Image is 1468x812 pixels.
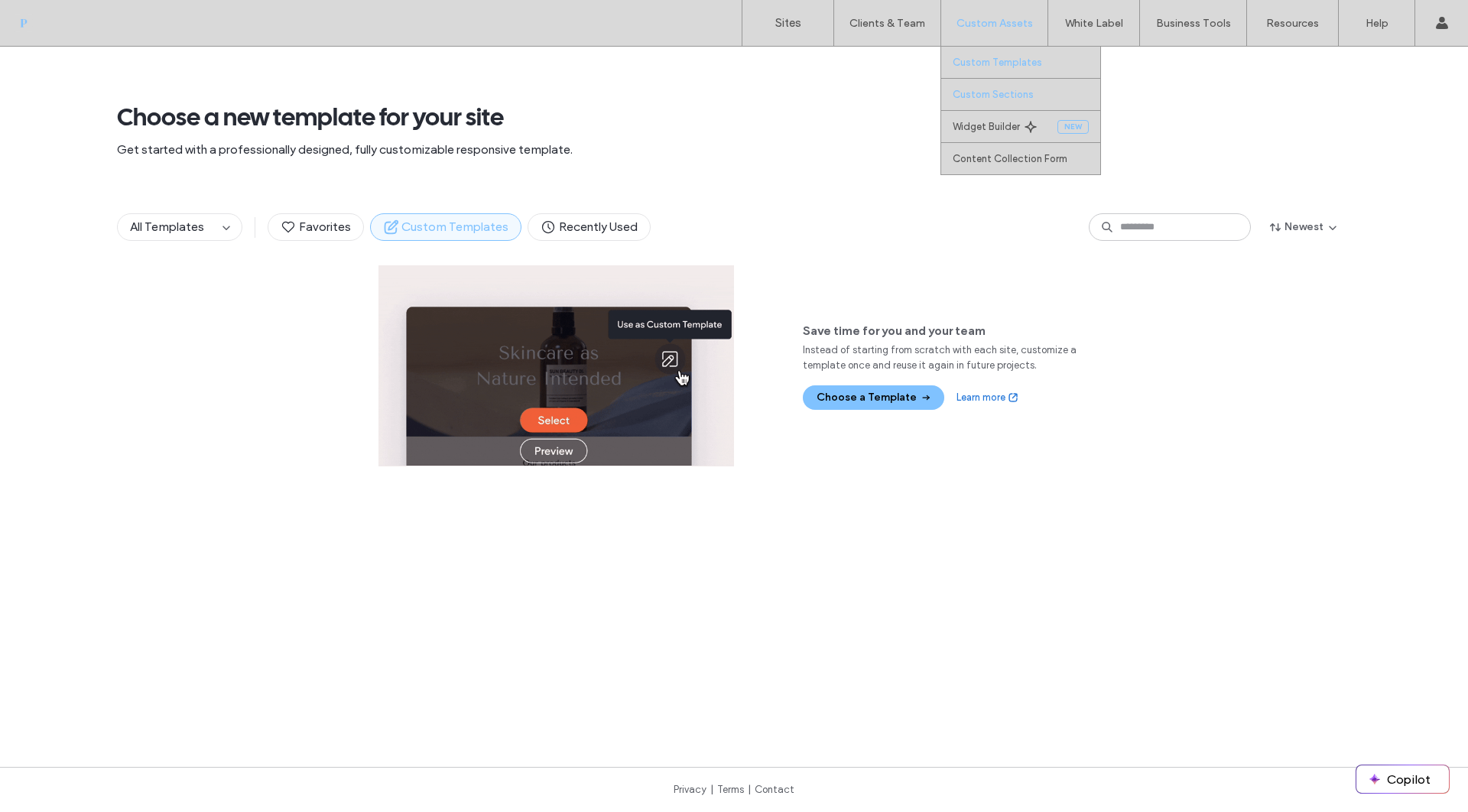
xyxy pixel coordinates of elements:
[956,17,1033,30] label: Custom Assets
[953,153,1067,164] label: Content Collection Form
[710,784,713,795] span: |
[378,275,734,466] img: Template
[541,219,638,235] span: Recently Used
[36,11,67,24] span: Help
[953,89,1034,100] label: Custom Sections
[953,57,1042,68] label: Custom Templates
[717,784,744,795] a: Terms
[1156,17,1231,30] label: Business Tools
[370,213,521,241] button: Custom Templates
[383,219,508,235] span: Custom Templates
[528,213,651,241] button: Recently Used
[1266,17,1319,30] label: Resources
[953,143,1100,174] a: Content Collection Form
[268,213,364,241] button: Favorites
[953,111,1057,142] a: Widget Builder
[803,385,944,410] button: Choose a Template
[1065,17,1123,30] label: White Label
[849,17,925,30] label: Clients & Team
[953,47,1100,78] a: Custom Templates
[674,784,706,795] a: Privacy
[953,79,1100,110] a: Custom Sections
[803,323,1090,339] span: Save time for you and your team
[117,141,1351,158] span: Get started with a professionally designed, fully customizable responsive template.
[755,784,794,795] a: Contact
[748,784,751,795] span: |
[281,219,351,235] span: Favorites
[1366,17,1388,30] label: Help
[956,390,1019,405] a: Learn more
[117,102,1351,132] span: Choose a new template for your site
[118,214,217,240] button: All Templates
[1057,120,1089,134] div: New
[953,121,1020,132] label: Widget Builder
[775,16,801,30] label: Sites
[130,219,204,234] span: All Templates
[803,343,1078,373] span: Instead of starting from scratch with each site, customize a template once and reuse it again in ...
[1257,215,1351,239] button: Newest
[1356,765,1449,793] button: Copilot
